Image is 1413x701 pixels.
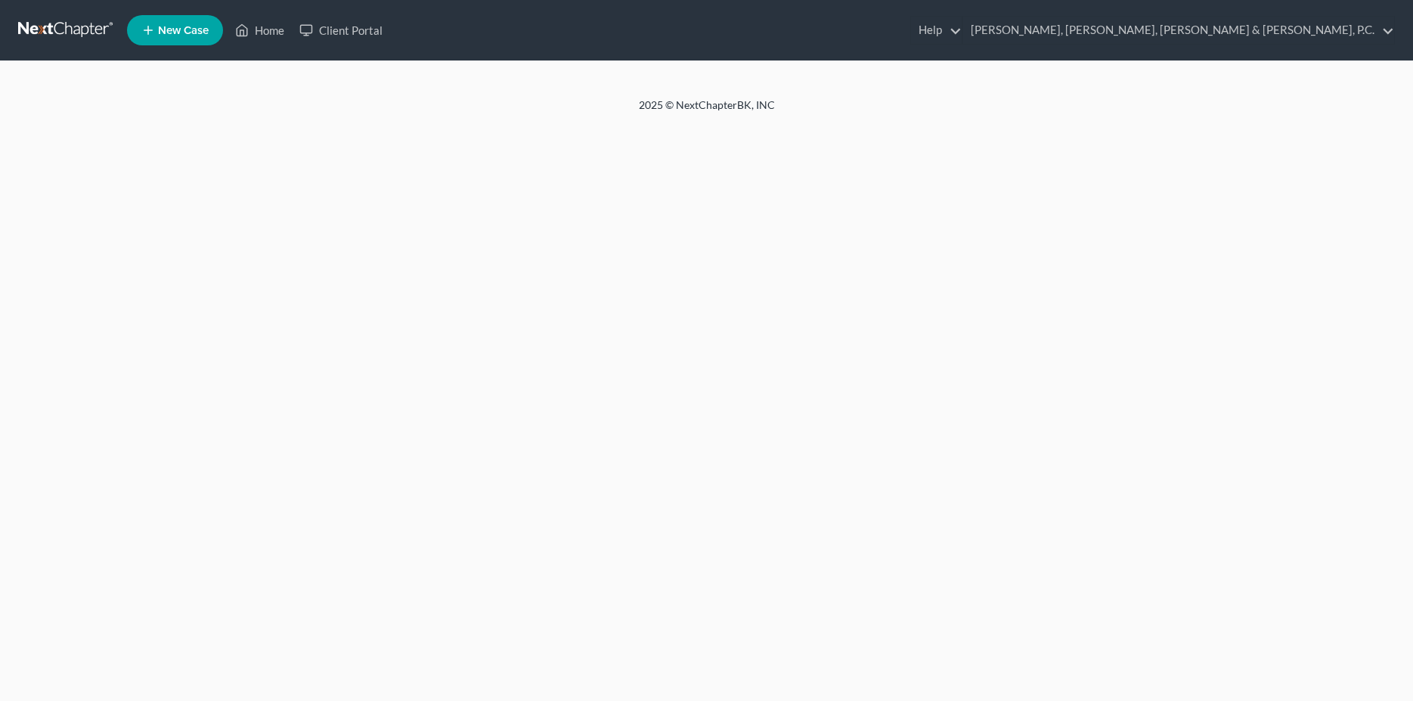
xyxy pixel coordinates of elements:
a: Client Portal [292,17,390,44]
div: 2025 © NextChapterBK, INC [276,98,1138,125]
a: Help [911,17,962,44]
a: [PERSON_NAME], [PERSON_NAME], [PERSON_NAME] & [PERSON_NAME], P.C. [963,17,1394,44]
new-legal-case-button: New Case [127,15,223,45]
a: Home [228,17,292,44]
